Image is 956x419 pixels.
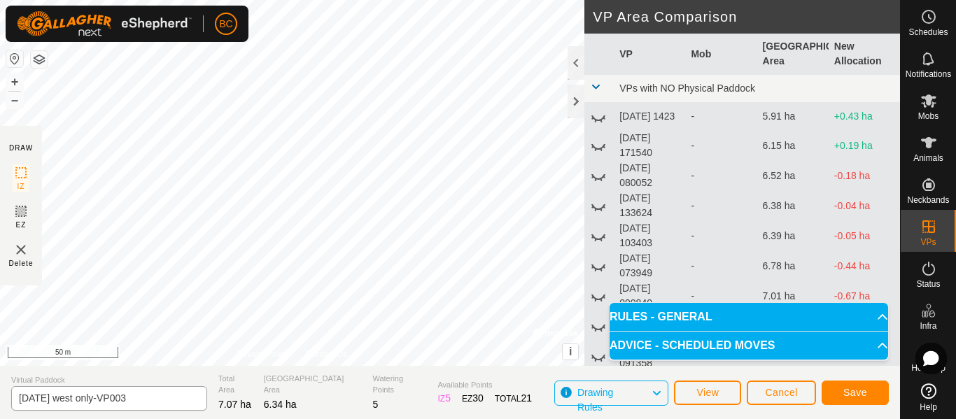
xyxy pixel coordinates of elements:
td: [DATE] 103403 [614,221,685,251]
th: [GEOGRAPHIC_DATA] Area [757,34,829,75]
td: 6.78 ha [757,251,829,281]
span: IZ [17,181,25,192]
span: BC [219,17,232,31]
td: 6.15 ha [757,131,829,161]
span: 6.34 ha [264,399,297,410]
span: Drawing Rules [577,387,613,413]
span: Help [920,403,937,411]
span: Infra [920,322,936,330]
a: Privacy Policy [237,348,290,360]
td: [DATE] 090840 [614,281,685,311]
span: 30 [472,392,484,404]
span: Available Points [437,379,532,391]
div: TOTAL [495,391,532,406]
span: Status [916,280,940,288]
div: IZ [437,391,450,406]
th: VP [614,34,685,75]
td: [DATE] 073949 [614,251,685,281]
div: - [691,229,751,243]
td: +0.43 ha [829,103,900,131]
td: [DATE] 1423 [614,103,685,131]
button: Reset Map [6,50,23,67]
span: Mobs [918,112,939,120]
td: -0.67 ha [829,281,900,311]
span: VPs with NO Physical Paddock [619,83,755,94]
button: Map Layers [31,51,48,68]
p-accordion-header: ADVICE - SCHEDULED MOVES [610,332,888,360]
td: -0.18 ha [829,161,900,191]
span: 7.07 ha [218,399,251,410]
span: Save [843,387,867,398]
span: 21 [521,392,532,404]
div: - [691,109,751,124]
span: EZ [16,220,27,230]
button: – [6,92,23,108]
span: Watering Points [372,373,426,396]
div: EZ [462,391,484,406]
button: i [563,344,578,360]
td: 6.38 ha [757,191,829,221]
span: Total Area [218,373,253,396]
button: + [6,73,23,90]
span: Virtual Paddock [11,374,207,386]
span: ADVICE - SCHEDULED MOVES [610,340,775,351]
div: - [691,169,751,183]
span: Heatmap [911,364,946,372]
div: - [691,199,751,213]
td: 7.01 ha [757,281,829,311]
span: Animals [913,154,943,162]
span: Schedules [908,28,948,36]
a: Contact Us [306,348,347,360]
img: Gallagher Logo [17,11,192,36]
td: [DATE] 133624 [614,191,685,221]
button: Cancel [747,381,816,405]
span: RULES - GENERAL [610,311,712,322]
td: -0.44 ha [829,251,900,281]
span: Neckbands [907,196,949,204]
span: 5 [372,399,378,410]
td: [DATE] 080052 [614,161,685,191]
span: 5 [445,392,451,404]
th: Mob [685,34,757,75]
td: -0.04 ha [829,191,900,221]
td: +0.19 ha [829,131,900,161]
button: View [674,381,741,405]
div: - [691,139,751,153]
img: VP [13,241,29,258]
span: Cancel [765,387,798,398]
td: [DATE] 171540 [614,131,685,161]
span: View [696,387,719,398]
p-accordion-header: RULES - GENERAL [610,303,888,331]
td: 5.91 ha [757,103,829,131]
span: VPs [920,238,936,246]
div: - [691,259,751,274]
span: i [569,346,572,357]
div: - [691,289,751,304]
div: DRAW [9,143,33,153]
td: 6.39 ha [757,221,829,251]
h2: VP Area Comparison [593,8,900,25]
a: Help [901,378,956,417]
td: 6.52 ha [757,161,829,191]
span: Delete [9,258,34,269]
th: New Allocation [829,34,900,75]
td: -0.05 ha [829,221,900,251]
button: Save [822,381,889,405]
span: [GEOGRAPHIC_DATA] Area [264,373,362,396]
span: Notifications [906,70,951,78]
